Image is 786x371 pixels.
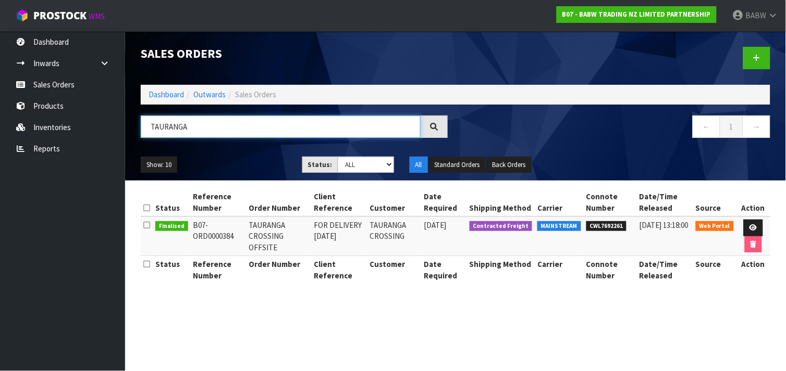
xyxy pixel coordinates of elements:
[367,256,422,284] th: Customer
[467,188,535,216] th: Shipping Method
[141,157,177,173] button: Show: 10
[191,216,247,256] td: B07-ORD0000384
[487,157,532,173] button: Back Orders
[312,216,367,256] td: FOR DELIVERY [DATE]
[537,221,581,232] span: MAINSTREAM
[367,188,422,216] th: Customer
[308,160,333,169] strong: Status:
[736,256,770,284] th: Action
[193,89,226,99] a: Outwards
[141,116,421,138] input: Search sales orders
[424,220,447,230] span: [DATE]
[191,256,247,284] th: Reference Number
[141,47,448,60] h1: Sales Orders
[89,11,105,21] small: WMS
[640,220,689,230] span: [DATE] 13:18:00
[693,256,737,284] th: Source
[149,89,184,99] a: Dashboard
[312,256,367,284] th: Client Reference
[410,157,428,173] button: All
[693,188,737,216] th: Source
[584,256,637,284] th: Connote Number
[429,157,486,173] button: Standard Orders
[33,9,87,22] span: ProStock
[637,188,693,216] th: Date/Time Released
[155,221,188,232] span: Finalised
[562,10,711,19] strong: B07 - BABW TRADING NZ LIMITED PARTNERSHIP
[736,188,770,216] th: Action
[247,216,312,256] td: TAURANGA CROSSING OFFSITE
[586,221,627,232] span: CWL7692261
[235,89,276,99] span: Sales Orders
[637,256,693,284] th: Date/Time Released
[191,188,247,216] th: Reference Number
[312,188,367,216] th: Client Reference
[467,256,535,284] th: Shipping Method
[153,188,191,216] th: Status
[153,256,191,284] th: Status
[743,116,770,138] a: →
[422,256,467,284] th: Date Required
[535,256,584,284] th: Carrier
[422,188,467,216] th: Date Required
[746,10,767,20] span: BABW
[247,188,312,216] th: Order Number
[16,9,29,22] img: cube-alt.png
[535,188,584,216] th: Carrier
[584,188,637,216] th: Connote Number
[470,221,533,232] span: Contracted Freight
[693,116,720,138] a: ←
[696,221,734,232] span: Web Portal
[367,216,422,256] td: TAURANGA CROSSING
[247,256,312,284] th: Order Number
[720,116,743,138] a: 1
[463,116,770,141] nav: Page navigation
